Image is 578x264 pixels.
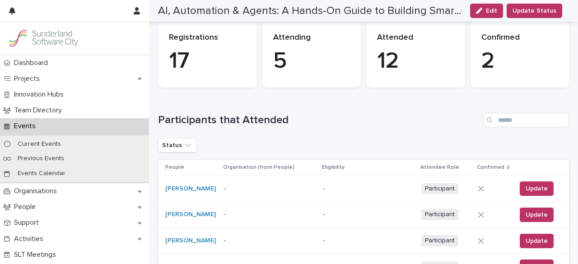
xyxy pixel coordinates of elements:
[158,114,480,127] h1: Participants that Attended
[520,234,554,248] button: Update
[323,185,413,193] p: -
[273,48,350,75] p: 5
[526,236,548,245] span: Update
[224,237,314,245] p: -
[486,8,497,14] span: Edit
[526,184,548,193] span: Update
[10,140,68,148] p: Current Events
[158,138,197,153] button: Status
[477,162,504,172] p: Confirmed
[158,228,569,254] tr: [PERSON_NAME] --ParticipantUpdate
[165,237,216,245] a: [PERSON_NAME]
[421,183,458,195] span: Participant
[10,235,51,243] p: Activities
[323,237,413,245] p: -
[10,59,55,67] p: Dashboard
[158,176,569,202] tr: [PERSON_NAME] --ParticipantUpdate
[421,209,458,220] span: Participant
[323,211,413,218] p: -
[420,162,459,172] p: Attendee Role
[520,181,554,196] button: Update
[322,162,345,172] p: Eligibility
[158,5,463,18] h2: AI, Automation & Agents: A Hands-On Guide to Building Smarter Workflows
[10,155,71,162] p: Previous Events
[481,48,559,75] p: 2
[273,33,350,43] p: Attending
[165,211,216,218] a: [PERSON_NAME]
[10,90,71,99] p: Innovation Hubs
[169,33,246,43] p: Registrations
[483,113,569,127] input: Search
[481,33,559,43] p: Confirmed
[507,4,562,18] button: Update Status
[165,185,216,193] a: [PERSON_NAME]
[169,48,246,75] p: 17
[10,170,73,177] p: Events Calendar
[513,6,556,15] span: Update Status
[10,106,69,115] p: Team Directory
[224,211,314,218] p: -
[165,162,184,172] p: People
[224,185,314,193] p: -
[10,218,46,227] p: Support
[10,203,43,211] p: People
[223,162,294,172] p: Organisation (from People)
[10,250,63,259] p: SLT Meetings
[10,122,43,130] p: Events
[377,33,454,43] p: Attended
[470,4,503,18] button: Edit
[158,202,569,228] tr: [PERSON_NAME] --ParticipantUpdate
[526,210,548,219] span: Update
[10,187,64,195] p: Organisations
[520,208,554,222] button: Update
[7,29,79,47] img: Kay6KQejSz2FjblR6DWv
[10,74,47,83] p: Projects
[421,235,458,246] span: Participant
[377,48,454,75] p: 12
